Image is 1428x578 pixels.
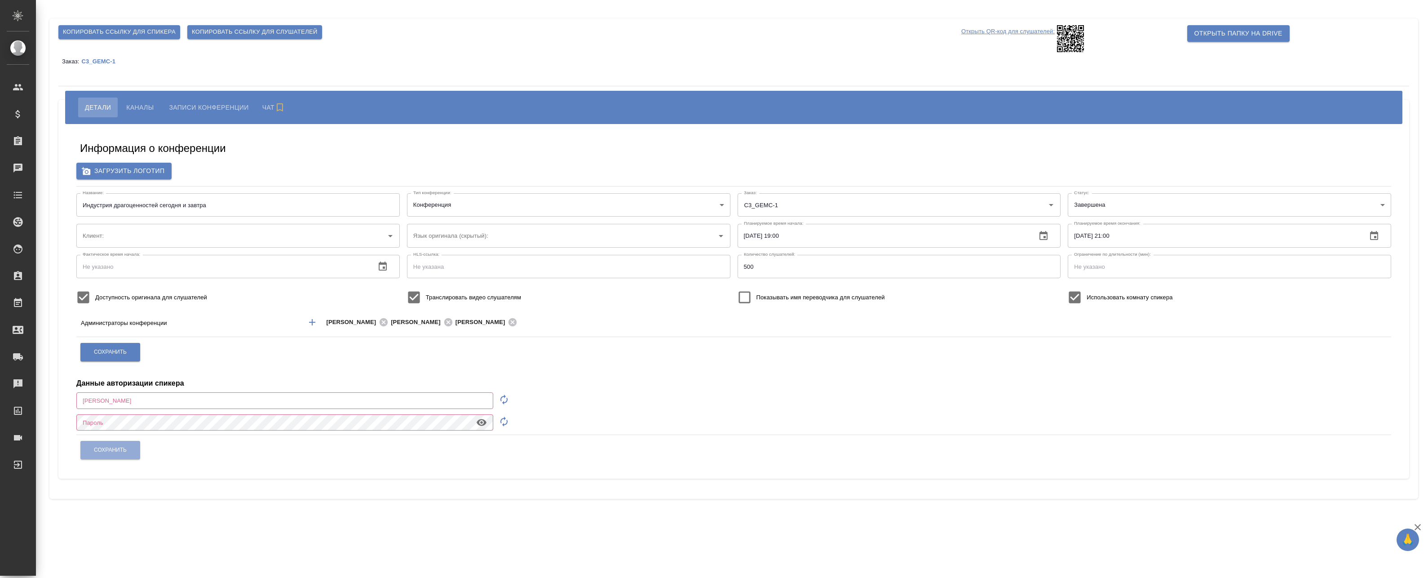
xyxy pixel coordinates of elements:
[327,318,382,327] span: [PERSON_NAME]
[81,319,299,328] p: Администраторы конференции
[384,230,397,242] button: Open
[126,102,154,113] span: Каналы
[85,102,111,113] span: Детали
[81,58,122,65] a: C3_GEMC-1
[391,316,455,328] div: [PERSON_NAME]
[715,230,727,242] button: Open
[76,378,184,389] h4: Данные авторизации спикера
[95,293,207,302] span: Доступность оригинала для слушателей
[84,165,164,177] span: Загрузить логотип
[62,58,81,65] p: Заказ:
[76,193,400,217] input: Не указан
[455,318,511,327] span: [PERSON_NAME]
[407,193,730,217] div: Конференция
[80,141,226,156] h5: Информация о конференции
[1045,199,1057,211] button: Open
[1187,25,1290,42] button: Открыть папку на Drive
[169,102,248,113] span: Записи конференции
[63,27,176,37] span: Копировать ссылку для спикера
[738,255,1061,278] input: Не указано
[76,392,493,409] input: Не указано
[1273,321,1275,323] button: Open
[1068,224,1360,247] input: Не указано
[76,163,172,179] label: Загрузить логотип
[1068,193,1391,217] div: Завершена
[94,348,127,356] span: Сохранить
[1068,255,1391,278] input: Не указано
[327,316,391,328] div: [PERSON_NAME]
[426,293,521,302] span: Транслировать видео слушателям
[192,27,318,37] span: Копировать ссылку для слушателей
[187,25,322,39] button: Копировать ссылку для слушателей
[262,102,287,113] span: Чат
[1087,293,1172,302] span: Использовать комнату спикера
[301,311,323,333] button: Добавить менеджера
[274,102,285,113] svg: Подписаться
[80,343,140,361] button: Сохранить
[391,318,446,327] span: [PERSON_NAME]
[961,25,1055,52] p: Открыть QR-код для слушателей:
[76,255,368,278] input: Не указано
[407,255,730,278] input: Не указана
[455,316,520,328] div: [PERSON_NAME]
[738,224,1030,247] input: Не указано
[58,25,180,39] button: Копировать ссылку для спикера
[756,293,885,302] span: Показывать имя переводчика для слушателей
[1400,530,1415,549] span: 🙏
[1397,529,1419,551] button: 🙏
[1194,28,1282,39] span: Открыть папку на Drive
